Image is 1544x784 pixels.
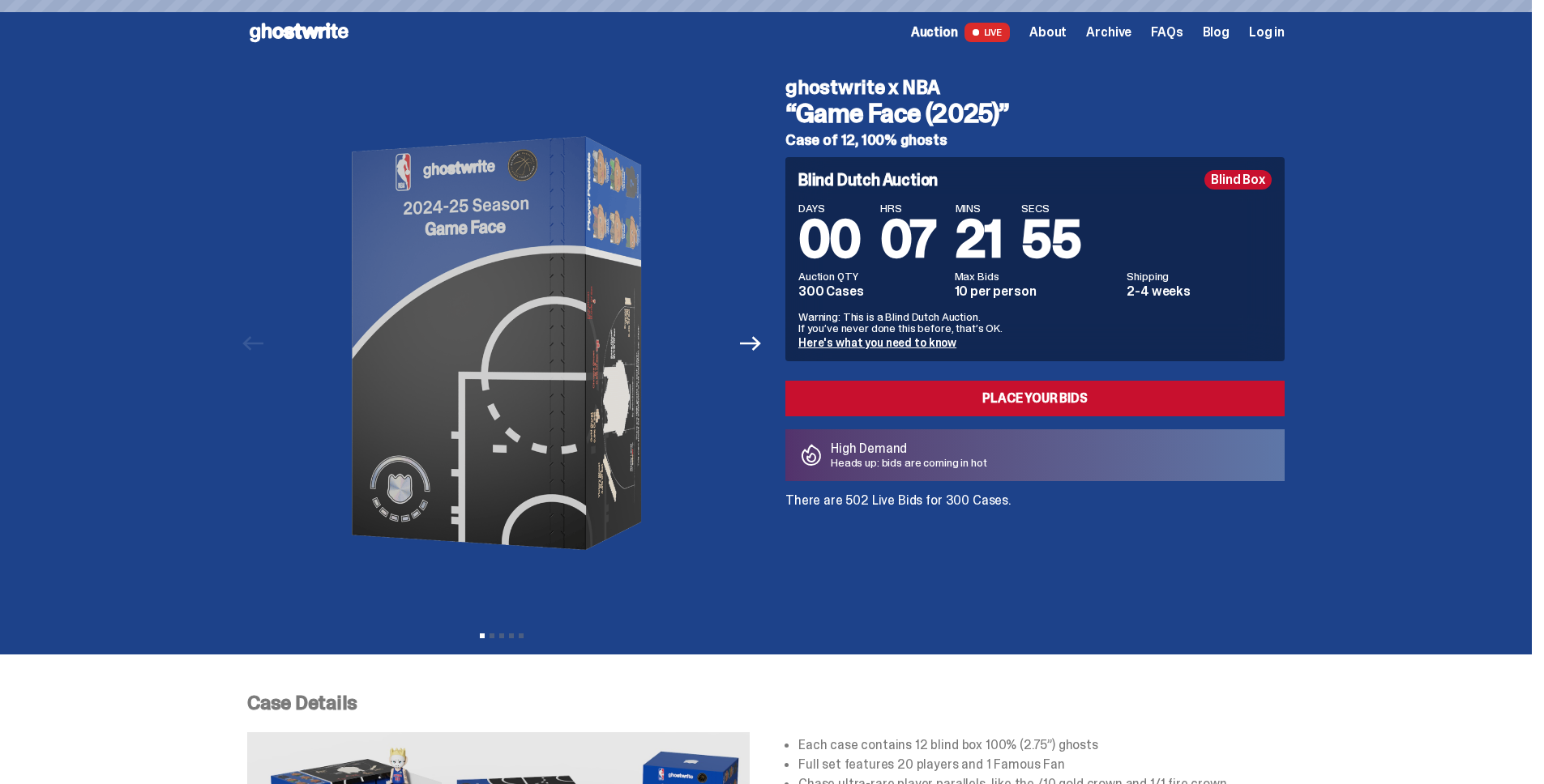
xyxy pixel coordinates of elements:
span: MINS [956,202,1003,214]
span: HRS [880,202,936,214]
dd: 10 per person [955,285,1118,298]
button: View slide 2 [490,633,494,638]
h4: ghostwrite x NBA [785,78,1285,97]
dt: Shipping [1127,271,1272,282]
button: View slide 3 [499,633,504,638]
span: DAYS [798,202,861,214]
p: Case Details [247,693,1285,713]
span: LIVE [964,23,1011,42]
button: View slide 4 [509,633,514,638]
dd: 2-4 weeks [1127,285,1272,298]
span: 07 [880,206,936,273]
span: 00 [798,206,861,273]
a: Place your Bids [785,381,1285,416]
a: About [1029,26,1067,39]
a: Archive [1086,26,1131,39]
span: 21 [956,206,1003,273]
h5: Case of 12, 100% ghosts [785,133,1285,147]
span: Auction [911,26,958,39]
span: SECS [1021,202,1080,214]
p: High Demand [831,442,987,455]
li: Each case contains 12 blind box 100% (2.75”) ghosts [798,739,1285,752]
p: Warning: This is a Blind Dutch Auction. If you’ve never done this before, that’s OK. [798,311,1272,334]
a: Auction LIVE [911,23,1010,42]
a: Log in [1249,26,1285,39]
p: There are 502 Live Bids for 300 Cases. [785,494,1285,507]
a: Here's what you need to know [798,335,956,350]
span: 55 [1021,206,1080,273]
dt: Auction QTY [798,271,945,282]
li: Full set features 20 players and 1 Famous Fan [798,758,1285,771]
p: Heads up: bids are coming in hot [831,457,987,468]
button: View slide 5 [519,633,524,638]
dt: Max Bids [955,271,1118,282]
img: NBA-Hero-1.png [279,65,725,622]
h4: Blind Dutch Auction [798,172,938,188]
button: View slide 1 [480,633,485,638]
a: Blog [1203,26,1230,39]
div: Blind Box [1204,170,1272,190]
a: FAQs [1151,26,1183,39]
button: Next [733,326,768,361]
dd: 300 Cases [798,285,945,298]
h3: “Game Face (2025)” [785,100,1285,126]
